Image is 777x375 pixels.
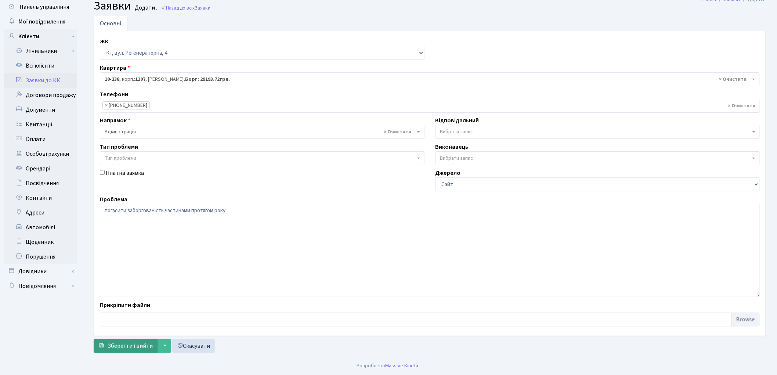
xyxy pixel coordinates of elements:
span: Вибрати запис [440,155,473,162]
label: Напрямок [100,116,130,125]
span: Мої повідомлення [18,18,65,26]
a: Скасувати [172,339,215,353]
a: Посвідчення [4,176,77,191]
span: Тип проблеми [105,155,136,162]
a: Орендарі [4,161,77,176]
a: Контакти [4,191,77,205]
label: Тип проблеми [100,143,138,151]
a: Адреси [4,205,77,220]
span: <b>10-238</b>, корп.: <b>1107</b>, Соценко Руслан Ігорович, <b>Борг: 29193.72грн.</b> [100,72,760,86]
a: Договори продажу [4,88,77,102]
span: × [105,102,108,109]
a: Всі клієнти [4,58,77,73]
span: Заявки [195,4,210,11]
span: Адміністрація [100,125,424,139]
a: Документи [4,102,77,117]
span: Видалити всі елементи [384,128,412,136]
small: Додати . [133,4,157,11]
a: Заявки до КК [4,73,77,88]
b: Борг: 29193.72грн. [185,76,230,83]
label: Відповідальний [436,116,479,125]
a: Щоденник [4,235,77,249]
span: Панель управління [19,3,69,11]
a: Повідомлення [4,279,77,293]
label: Платна заявка [106,169,144,177]
label: Телефони [100,90,128,99]
label: ЖК [100,37,108,46]
label: Квартира [100,64,130,72]
div: Розроблено . [357,362,420,370]
label: Виконавець [436,143,469,151]
a: Massive Kinetic [385,362,419,369]
a: Основні [94,16,127,31]
span: Видалити всі елементи [719,76,747,83]
a: Клієнти [4,29,77,44]
span: Адміністрація [105,128,415,136]
a: Оплати [4,132,77,147]
span: <b>10-238</b>, корп.: <b>1107</b>, Соценко Руслан Ігорович, <b>Борг: 29193.72грн.</b> [105,76,751,83]
a: Назад до всіхЗаявки [161,4,210,11]
a: Автомобілі [4,220,77,235]
label: Прикріпити файли [100,301,150,310]
span: Видалити всі елементи [728,102,756,109]
b: 1107 [135,76,145,83]
button: Зберегти і вийти [94,339,158,353]
a: Мої повідомлення [4,14,77,29]
li: (067) 503-66-91 [102,101,150,109]
span: Зберегти і вийти [108,342,153,350]
a: Порушення [4,249,77,264]
a: Лічильники [8,44,77,58]
span: Вибрати запис [440,128,473,136]
a: Довідники [4,264,77,279]
a: Квитанції [4,117,77,132]
b: 10-238 [105,76,119,83]
label: Проблема [100,195,127,204]
label: Джерело [436,169,461,177]
a: Особові рахунки [4,147,77,161]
